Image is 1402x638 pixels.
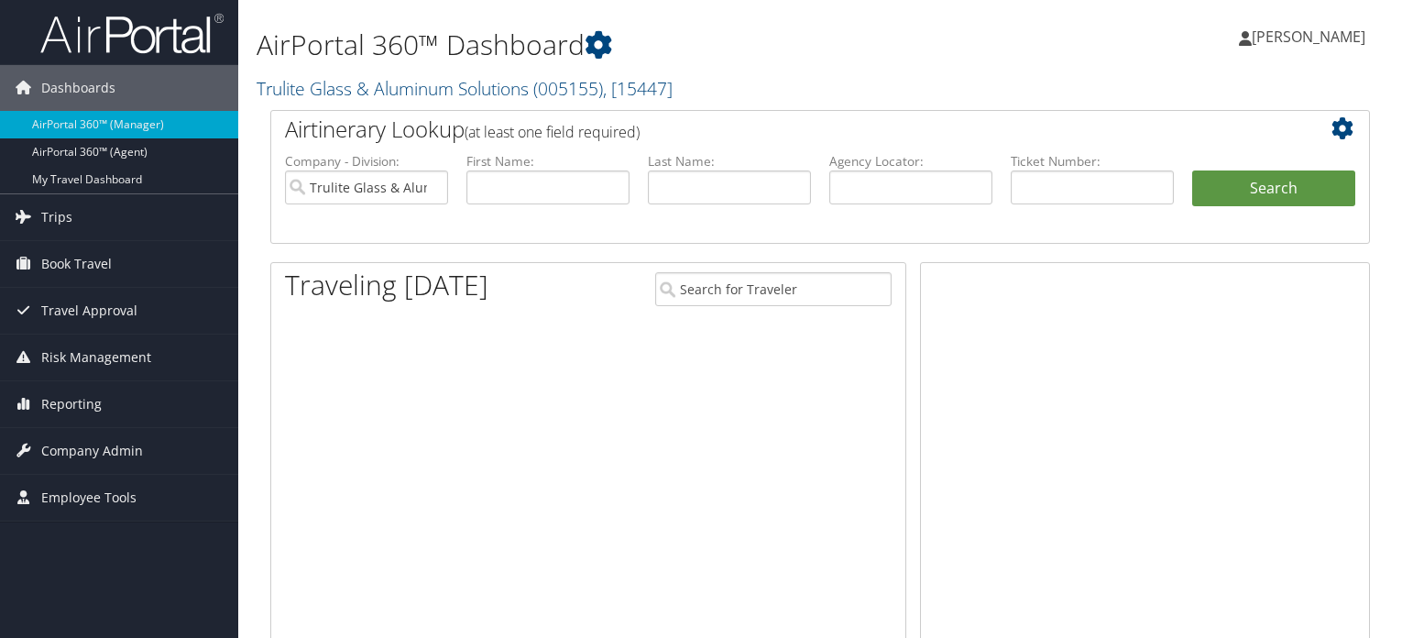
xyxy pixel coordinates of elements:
[648,152,811,170] label: Last Name:
[41,428,143,474] span: Company Admin
[829,152,992,170] label: Agency Locator:
[41,194,72,240] span: Trips
[655,272,892,306] input: Search for Traveler
[533,76,603,101] span: ( 005155 )
[465,122,640,142] span: (at least one field required)
[41,65,115,111] span: Dashboards
[603,76,673,101] span: , [ 15447 ]
[285,266,488,304] h1: Traveling [DATE]
[40,12,224,55] img: airportal-logo.png
[41,288,137,334] span: Travel Approval
[285,152,448,170] label: Company - Division:
[41,241,112,287] span: Book Travel
[1252,27,1365,47] span: [PERSON_NAME]
[257,76,673,101] a: Trulite Glass & Aluminum Solutions
[41,335,151,380] span: Risk Management
[466,152,630,170] label: First Name:
[41,381,102,427] span: Reporting
[1239,9,1384,64] a: [PERSON_NAME]
[257,26,1008,64] h1: AirPortal 360™ Dashboard
[1192,170,1355,207] button: Search
[285,114,1264,145] h2: Airtinerary Lookup
[41,475,137,521] span: Employee Tools
[1011,152,1174,170] label: Ticket Number:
